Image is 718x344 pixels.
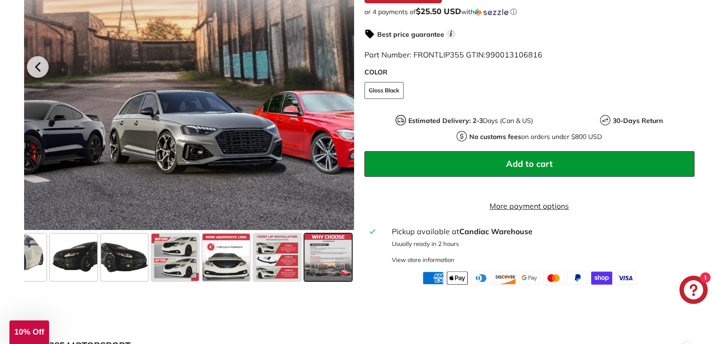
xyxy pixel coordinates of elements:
[408,116,483,125] strong: Estimated Delivery: 2-3
[364,50,542,59] span: Part Number: FRONTLIP355 GTIN:
[615,271,636,285] img: visa
[543,271,564,285] img: master
[495,271,516,285] img: discover
[506,158,553,169] span: Add to cart
[377,30,444,39] strong: Best price guarantee
[364,200,694,212] a: More payment options
[519,271,540,285] img: google_pay
[486,50,542,59] span: 990013106816
[469,132,602,142] p: on orders under $800 USD
[459,227,532,236] strong: Candiac Warehouse
[469,132,521,141] strong: No customs fees
[613,116,663,125] strong: 30-Days Return
[416,6,461,16] span: $25.50 USD
[391,255,454,264] div: View store information
[567,271,588,285] img: paypal
[591,271,612,285] img: shopify_pay
[9,320,49,344] div: 10% Off
[364,151,694,177] button: Add to cart
[447,29,456,38] span: i
[474,8,508,16] img: Sezzle
[391,239,688,248] p: Usually ready in 2 hours
[422,271,444,285] img: american_express
[364,7,694,16] div: or 4 payments of$25.50 USDwithSezzle Click to learn more about Sezzle
[364,67,694,77] label: COLOR
[676,276,710,306] inbox-online-store-chat: Shopify online store chat
[14,328,44,336] span: 10% Off
[391,226,688,237] div: Pickup available at
[471,271,492,285] img: diners_club
[447,271,468,285] img: apple_pay
[408,116,533,126] p: Days (Can & US)
[364,7,694,16] div: or 4 payments of with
